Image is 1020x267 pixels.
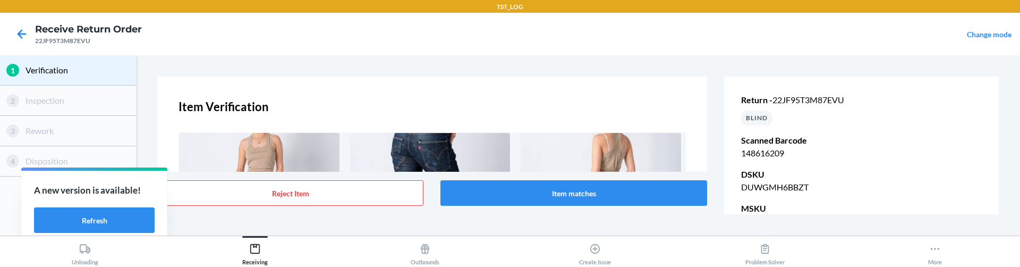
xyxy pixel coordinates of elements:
[579,239,611,265] div: Create Issue
[741,202,982,215] p: MSKU
[6,64,19,77] div: 1
[741,94,982,106] p: Return -
[741,111,772,126] div: BLIND
[242,239,268,265] div: Receiving
[497,2,523,12] p: TST_LOG
[34,207,155,233] button: Refresh
[510,236,680,265] button: Create Issue
[967,30,1011,39] a: Change mode
[35,22,142,36] h4: Receive Return Order
[680,236,850,265] button: Problem Solver
[35,36,142,46] div: 22JF95T3M87EVU
[850,236,1020,265] button: More
[350,133,511,260] img: Product image 2
[178,98,686,115] p: Item Verification
[6,124,19,137] div: 3
[25,94,130,107] p: Inspection
[411,239,439,265] div: Outbounds
[34,183,155,197] p: A new version is available!
[741,147,982,160] p: 148616209
[741,168,982,181] p: DSKU
[521,133,681,260] img: Product image 3
[25,155,130,168] p: Disposition
[72,239,98,265] div: Unloading
[25,124,130,137] p: Rework
[741,134,982,147] p: Scanned Barcode
[179,133,339,260] img: Product image 1
[6,94,19,107] div: 2
[157,180,423,206] button: Reject Item
[772,95,844,105] span: 22JF95T3M87EVU
[170,236,340,265] button: Receiving
[741,181,982,194] p: DUWGMH6BBZT
[340,236,510,265] button: Outbounds
[928,239,942,265] div: More
[6,155,19,168] div: 4
[25,64,130,77] p: Verification
[440,180,707,206] button: Item matches
[745,239,785,265] div: Problem Solver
